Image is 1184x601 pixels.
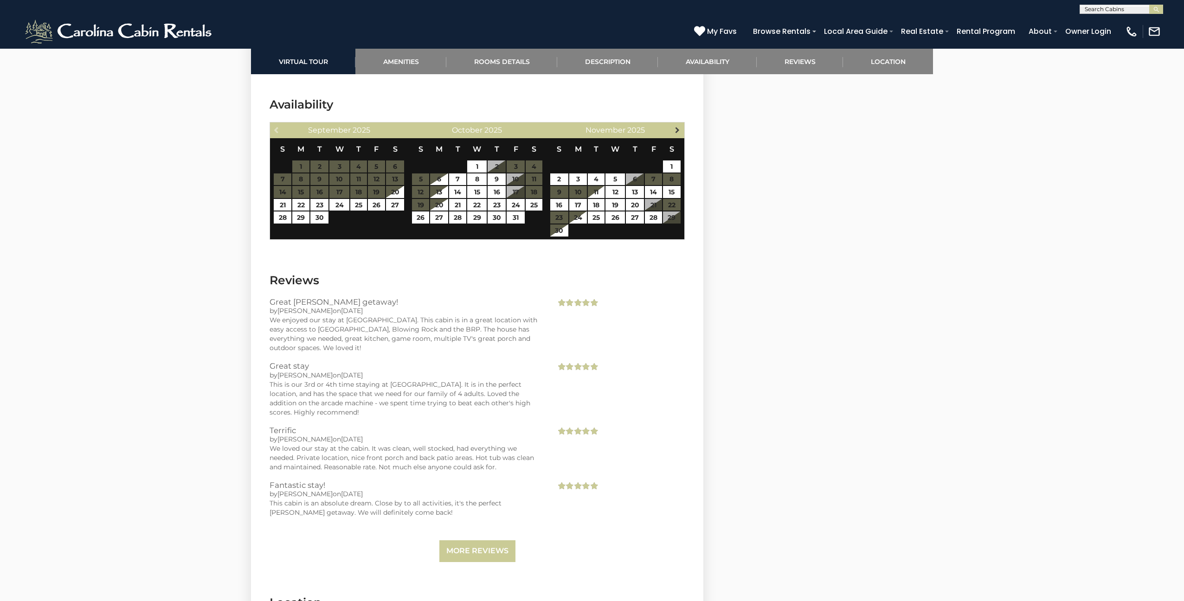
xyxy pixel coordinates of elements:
[819,23,892,39] a: Local Area Guide
[270,380,542,417] div: This is our 3rd or 4th time staying at [GEOGRAPHIC_DATA]. It is in the perfect location, and has ...
[757,49,843,74] a: Reviews
[633,145,637,153] span: Thursday
[277,490,333,498] span: [PERSON_NAME]
[430,199,448,211] a: 20
[588,186,605,198] a: 11
[594,145,598,153] span: Tuesday
[452,126,483,134] span: October
[569,199,587,211] a: 17
[341,435,363,443] span: [DATE]
[645,186,662,198] a: 14
[707,26,737,37] span: My Favs
[605,199,625,211] a: 19
[748,23,815,39] a: Browse Rentals
[605,173,625,185] a: 5
[449,199,466,211] a: 21
[627,126,645,134] span: 2025
[611,145,619,153] span: Wednesday
[270,489,542,499] div: by on
[439,540,515,562] a: More Reviews
[952,23,1020,39] a: Rental Program
[251,49,355,74] a: Virtual Tour
[386,199,404,211] a: 27
[488,211,506,224] a: 30
[270,362,542,370] h3: Great stay
[310,199,328,211] a: 23
[694,26,739,38] a: My Favs
[507,211,525,224] a: 31
[467,160,487,173] a: 1
[308,126,351,134] span: September
[1148,25,1161,38] img: mail-regular-white.png
[412,211,429,224] a: 26
[1061,23,1116,39] a: Owner Login
[270,426,542,435] h3: Terrific
[449,211,466,224] a: 28
[270,96,685,113] h3: Availability
[488,173,506,185] a: 9
[896,23,948,39] a: Real Estate
[23,18,216,45] img: White-1-2.png
[341,490,363,498] span: [DATE]
[514,145,518,153] span: Friday
[626,211,644,224] a: 27
[292,211,309,224] a: 29
[270,371,542,380] div: by on
[843,49,933,74] a: Location
[329,199,349,211] a: 24
[532,145,536,153] span: Saturday
[1024,23,1056,39] a: About
[526,199,542,211] a: 25
[274,211,291,224] a: 28
[277,307,333,315] span: [PERSON_NAME]
[335,145,344,153] span: Wednesday
[550,173,568,185] a: 2
[550,224,568,237] a: 30
[449,186,466,198] a: 14
[674,126,681,134] span: Next
[456,145,460,153] span: Tuesday
[605,186,625,198] a: 12
[507,199,525,211] a: 24
[374,145,379,153] span: Friday
[569,211,587,224] a: 24
[270,435,542,444] div: by on
[341,307,363,315] span: [DATE]
[669,145,674,153] span: Saturday
[495,145,499,153] span: Thursday
[588,211,605,224] a: 25
[270,315,542,352] div: We enjoyed our stay at [GEOGRAPHIC_DATA]. This cabin is in a great location with easy access to [...
[430,173,448,185] a: 6
[488,199,506,211] a: 23
[588,173,605,185] a: 4
[368,199,385,211] a: 26
[557,49,658,74] a: Description
[473,145,481,153] span: Wednesday
[488,186,506,198] a: 16
[645,211,662,224] a: 28
[310,211,328,224] a: 30
[270,306,542,315] div: by on
[317,145,322,153] span: Tuesday
[386,186,404,198] a: 20
[467,173,487,185] a: 8
[280,145,285,153] span: Sunday
[575,145,582,153] span: Monday
[550,199,568,211] a: 16
[663,186,680,198] a: 15
[588,199,605,211] a: 18
[586,126,625,134] span: November
[277,371,333,379] span: [PERSON_NAME]
[446,49,557,74] a: Rooms Details
[626,199,644,211] a: 20
[270,272,685,288] h3: Reviews
[658,49,757,74] a: Availability
[277,435,333,443] span: [PERSON_NAME]
[467,186,487,198] a: 15
[467,211,487,224] a: 29
[430,211,448,224] a: 27
[430,186,448,198] a: 13
[1125,25,1138,38] img: phone-regular-white.png
[274,199,291,211] a: 21
[557,145,561,153] span: Sunday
